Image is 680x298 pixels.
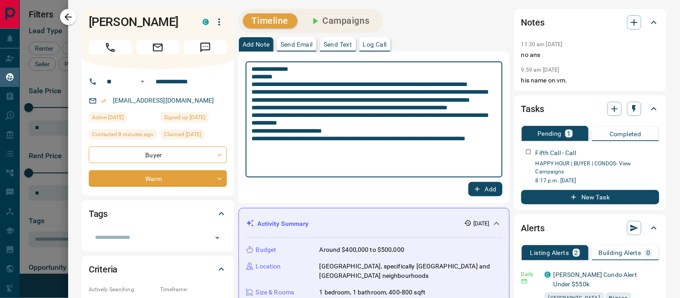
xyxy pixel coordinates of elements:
p: Daily [521,270,539,278]
span: Signed up [DATE] [164,113,205,122]
div: Warm [89,170,227,187]
p: Send Email [281,41,313,48]
span: Claimed [DATE] [164,130,201,139]
p: Send Text [324,41,352,48]
button: Add [468,182,502,196]
button: Open [137,76,148,87]
p: Building Alerts [599,250,641,256]
h2: Alerts [521,221,545,235]
p: Pending [537,130,562,137]
div: Activity Summary[DATE] [246,216,502,232]
p: Timeframe: [160,285,227,294]
h2: Tasks [521,102,544,116]
div: Sat Sep 13 2025 [161,130,227,142]
div: Thu Sep 11 2025 [161,112,227,125]
p: 8:17 p.m. [DATE] [536,177,659,185]
p: Log Call [363,41,387,48]
div: Criteria [89,259,227,280]
div: Thu Sep 11 2025 [89,112,156,125]
svg: Email Verified [100,98,107,104]
div: Tasks [521,98,659,120]
span: Message [184,40,227,55]
p: no ans [521,50,659,60]
p: Add Note [243,41,270,48]
p: Around $400,000 to $500,000 [320,245,405,255]
a: [EMAIL_ADDRESS][DOMAIN_NAME] [113,97,214,104]
p: 2 [575,250,578,256]
span: Contacted 8 minutes ago [92,130,153,139]
h2: Notes [521,15,545,30]
h1: [PERSON_NAME] [89,15,189,29]
h2: Tags [89,207,108,221]
p: 1 [567,130,571,137]
div: Notes [521,12,659,33]
a: [PERSON_NAME] Condo Alert Under $550k [554,271,637,288]
p: 11:30 am [DATE] [521,41,563,48]
div: Alerts [521,217,659,239]
p: Activity Summary [258,219,309,229]
h2: Criteria [89,262,118,276]
p: Location [256,262,281,271]
button: Campaigns [301,13,378,28]
p: Actively Searching: [89,285,156,294]
div: Buyer [89,147,227,163]
p: Listing Alerts [530,250,569,256]
div: condos.ca [203,19,209,25]
p: [GEOGRAPHIC_DATA], specifically [GEOGRAPHIC_DATA] and [GEOGRAPHIC_DATA] neighbourhoods [320,262,502,281]
button: Open [211,232,224,244]
p: Size & Rooms [256,288,295,297]
span: Email [136,40,179,55]
p: 1 bedroom, 1 bathroom, 400-800 sqft [320,288,426,297]
p: Fifth Call - Call [536,148,576,158]
svg: Email [521,278,528,285]
a: HAPPY HOUR | BUYER | CONDOS- View Campaigns [536,160,631,175]
p: 9:59 am [DATE] [521,67,559,73]
span: Active [DATE] [92,113,124,122]
div: Tags [89,203,227,225]
p: his name on vm. [521,76,659,85]
p: Budget [256,245,277,255]
div: condos.ca [545,272,551,278]
p: [DATE] [473,220,489,228]
p: 0 [647,250,650,256]
div: Mon Sep 15 2025 [89,130,156,142]
button: Timeline [243,13,298,28]
p: Completed [610,131,641,137]
span: Call [89,40,132,55]
button: New Task [521,190,659,204]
